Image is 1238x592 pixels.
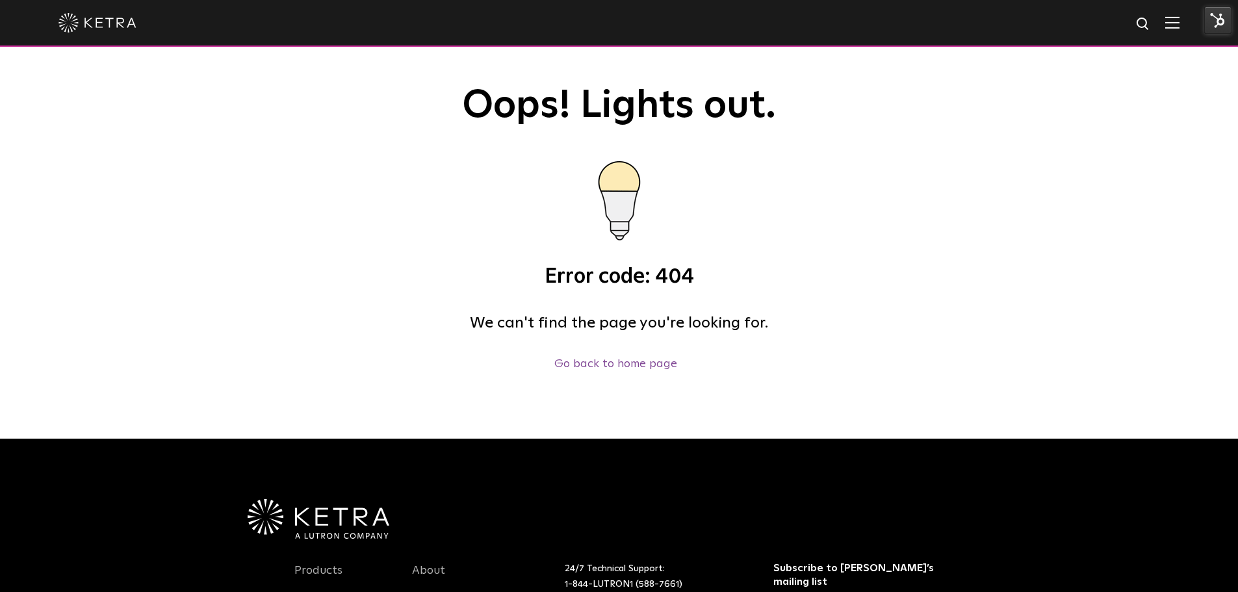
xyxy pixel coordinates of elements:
a: 1-844-LUTRON1 (588-7661) [565,580,682,589]
img: HubSpot Tools Menu Toggle [1204,6,1232,34]
img: bulb.gif [561,147,678,264]
h3: Subscribe to [PERSON_NAME]’s mailing list [773,561,940,589]
h4: We can't find the page you're looking for. [294,311,944,335]
h3: Error code: 404 [294,264,944,291]
img: ketra-logo-2019-white [58,13,136,32]
img: search icon [1135,16,1152,32]
h1: Oops! Lights out. [294,84,944,127]
img: Hamburger%20Nav.svg [1165,16,1180,29]
a: Go back to home page [554,358,677,370]
img: Ketra-aLutronCo_White_RGB [248,499,389,539]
